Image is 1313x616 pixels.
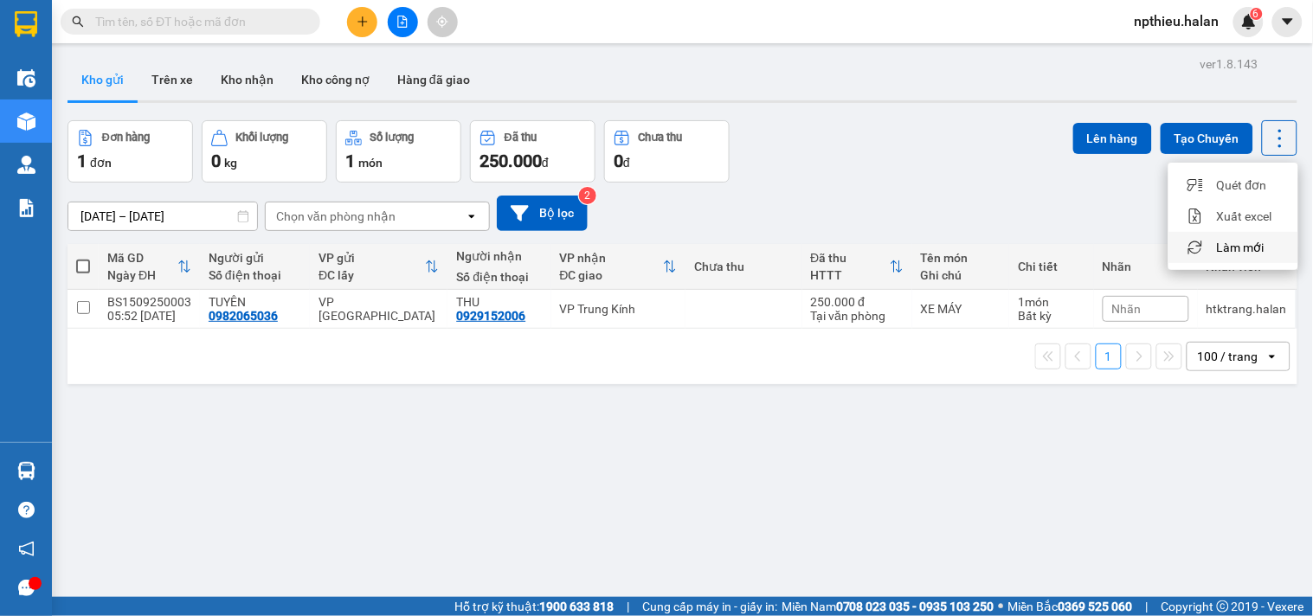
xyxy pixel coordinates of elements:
button: 1 [1096,343,1122,369]
div: BS1509250003 [107,295,191,309]
div: XE MÁY [921,302,1001,316]
div: 100 / trang [1198,348,1258,365]
div: ver 1.8.143 [1200,55,1258,74]
span: 0 [614,151,623,171]
img: solution-icon [17,199,35,217]
div: Đã thu [811,251,890,265]
img: warehouse-icon [17,69,35,87]
span: file-add [396,16,409,28]
span: notification [18,541,35,557]
span: Quét đơn [1217,176,1267,194]
span: 1 [345,151,355,171]
div: Bất kỳ [1018,309,1085,323]
div: 250.000 đ [811,295,904,309]
span: plus [357,16,369,28]
span: 6 [1253,8,1259,20]
span: Hỗ trợ kỹ thuật: [454,597,614,616]
div: htktrang.halan [1207,302,1287,316]
button: Kho gửi [68,59,138,100]
button: Bộ lọc [497,196,588,231]
span: đơn [90,156,112,170]
div: Chưa thu [694,260,793,273]
strong: 1900 633 818 [539,600,614,613]
div: VP Trung Kính [560,302,678,316]
div: Đã thu [505,132,537,144]
span: | [627,597,629,616]
span: 1 [77,151,87,171]
button: Lên hàng [1073,123,1152,154]
input: Tìm tên, số ĐT hoặc mã đơn [95,12,299,31]
span: Xuất excel [1217,208,1272,225]
div: 0982065036 [209,309,278,323]
div: Tại văn phòng [811,309,904,323]
div: Người gửi [209,251,301,265]
div: Đơn hàng [102,132,150,144]
sup: 6 [1251,8,1263,20]
span: ⚪️ [999,603,1004,610]
span: 250.000 [480,151,542,171]
th: Toggle SortBy [551,244,686,290]
sup: 2 [579,187,596,204]
button: Kho nhận [207,59,287,100]
div: Số điện thoại [209,268,301,282]
button: Tạo Chuyến [1161,123,1253,154]
span: aim [436,16,448,28]
button: file-add [388,7,418,37]
div: 0929152006 [456,309,525,323]
span: question-circle [18,502,35,518]
button: Kho công nợ [287,59,383,100]
div: 05:52 [DATE] [107,309,191,323]
svg: open [1265,350,1279,363]
th: Toggle SortBy [802,244,912,290]
th: Toggle SortBy [310,244,447,290]
div: Số lượng [370,132,415,144]
th: Toggle SortBy [99,244,200,290]
span: search [72,16,84,28]
svg: open [465,209,479,223]
div: Chưa thu [639,132,683,144]
div: ĐC giao [560,268,664,282]
div: Ngày ĐH [107,268,177,282]
span: đ [542,156,549,170]
button: plus [347,7,377,37]
button: Hàng đã giao [383,59,484,100]
span: món [358,156,383,170]
div: Chọn văn phòng nhận [276,208,396,225]
button: caret-down [1272,7,1303,37]
strong: 0708 023 035 - 0935 103 250 [836,600,994,613]
span: 0 [211,151,221,171]
span: kg [224,156,237,170]
div: Số điện thoại [456,270,542,284]
div: ĐC lấy [319,268,425,282]
div: VP [GEOGRAPHIC_DATA] [319,295,439,323]
span: Cung cấp máy in - giấy in: [642,597,777,616]
ul: Menu [1168,163,1298,270]
div: VP nhận [560,251,664,265]
div: Ghi chú [921,268,1001,282]
img: warehouse-icon [17,112,35,131]
div: Người nhận [456,249,542,263]
span: caret-down [1280,14,1296,29]
div: TUYÊN [209,295,301,309]
span: Làm mới [1217,239,1265,256]
div: 1 món [1018,295,1085,309]
img: logo-vxr [15,11,37,37]
div: THU [456,295,542,309]
div: Tên món [921,251,1001,265]
button: Chưa thu0đ [604,120,730,183]
button: Đơn hàng1đơn [68,120,193,183]
span: Nhãn [1112,302,1142,316]
div: Nhãn [1103,260,1189,273]
button: aim [428,7,458,37]
button: Khối lượng0kg [202,120,327,183]
div: Chi tiết [1018,260,1085,273]
span: Miền Bắc [1008,597,1133,616]
img: warehouse-icon [17,156,35,174]
button: Đã thu250.000đ [470,120,595,183]
button: Số lượng1món [336,120,461,183]
span: đ [623,156,630,170]
div: HTTT [811,268,890,282]
span: message [18,580,35,596]
input: Select a date range. [68,202,257,230]
strong: 0369 525 060 [1059,600,1133,613]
